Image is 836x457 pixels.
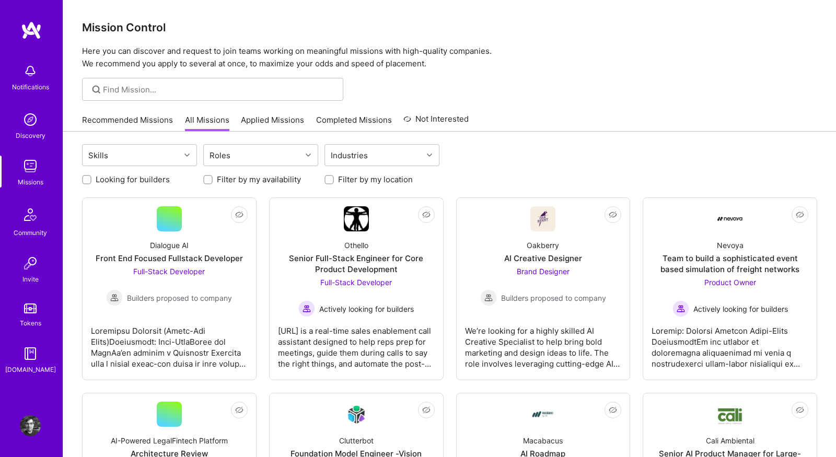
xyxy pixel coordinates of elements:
[20,253,41,274] img: Invite
[82,45,817,70] p: Here you can discover and request to join teams working on meaningful missions with high-quality ...
[20,61,41,81] img: bell
[106,289,123,306] img: Builders proposed to company
[133,267,205,276] span: Full-Stack Developer
[344,402,369,427] img: Company Logo
[403,113,469,132] a: Not Interested
[796,210,804,219] i: icon EyeClosed
[207,148,233,163] div: Roles
[306,153,311,158] i: icon Chevron
[111,435,228,446] div: AI-Powered LegalFintech Platform
[652,317,808,369] div: Loremip: Dolorsi Ametcon Adipi-Elits DoeiusmodtEm inc utlabor et doloremagna aliquaenimad mi veni...
[480,289,497,306] img: Builders proposed to company
[82,114,173,132] a: Recommended Missions
[530,206,555,231] img: Company Logo
[21,21,42,40] img: logo
[150,240,189,251] div: Dialogue AI
[652,206,808,371] a: Company LogoNevoyaTeam to build a sophisticated event based simulation of freight networksProduct...
[344,206,369,231] img: Company Logo
[14,227,47,238] div: Community
[320,278,392,287] span: Full-Stack Developer
[530,402,555,427] img: Company Logo
[12,81,49,92] div: Notifications
[422,406,431,414] i: icon EyeClosed
[20,156,41,177] img: teamwork
[5,364,56,375] div: [DOMAIN_NAME]
[184,153,190,158] i: icon Chevron
[796,406,804,414] i: icon EyeClosed
[20,109,41,130] img: discovery
[91,317,248,369] div: Loremipsu Dolorsit (Ametc-Adi Elits)Doeiusmodt: Inci-UtlaBoree dol MagnAa’en adminim v Quisnostr ...
[96,174,170,185] label: Looking for builders
[517,267,570,276] span: Brand Designer
[278,253,435,275] div: Senior Full-Stack Engineer for Core Product Development
[20,415,41,436] img: User Avatar
[127,292,232,303] span: Builders proposed to company
[706,435,754,446] div: Cali Ambiental
[704,278,756,287] span: Product Owner
[18,202,43,227] img: Community
[298,300,315,317] img: Actively looking for builders
[527,240,559,251] div: Oakberry
[465,206,622,371] a: Company LogoOakberryAI Creative DesignerBrand Designer Builders proposed to companyBuilders propo...
[319,303,414,314] span: Actively looking for builders
[86,148,111,163] div: Skills
[344,240,368,251] div: Othello
[217,174,301,185] label: Filter by my availability
[24,303,37,313] img: tokens
[22,274,39,285] div: Invite
[501,292,606,303] span: Builders proposed to company
[235,210,243,219] i: icon EyeClosed
[717,404,742,425] img: Company Logo
[316,114,392,132] a: Completed Missions
[90,84,102,96] i: icon SearchGrey
[235,406,243,414] i: icon EyeClosed
[338,174,413,185] label: Filter by my location
[278,206,435,371] a: Company LogoOthelloSenior Full-Stack Engineer for Core Product DevelopmentFull-Stack Developer Ac...
[339,435,374,446] div: Clutterbot
[717,240,744,251] div: Nevoya
[20,343,41,364] img: guide book
[427,153,432,158] i: icon Chevron
[91,206,248,371] a: Dialogue AIFront End Focused Fullstack DeveloperFull-Stack Developer Builders proposed to company...
[717,217,742,221] img: Company Logo
[652,253,808,275] div: Team to build a sophisticated event based simulation of freight networks
[96,253,243,264] div: Front End Focused Fullstack Developer
[422,210,431,219] i: icon EyeClosed
[18,177,43,188] div: Missions
[185,114,229,132] a: All Missions
[16,130,45,141] div: Discovery
[609,210,617,219] i: icon EyeClosed
[693,303,788,314] span: Actively looking for builders
[17,415,43,436] a: User Avatar
[82,21,817,34] h3: Mission Control
[20,318,41,329] div: Tokens
[241,114,304,132] a: Applied Missions
[328,148,370,163] div: Industries
[672,300,689,317] img: Actively looking for builders
[609,406,617,414] i: icon EyeClosed
[504,253,582,264] div: AI Creative Designer
[278,317,435,369] div: [URL] is a real-time sales enablement call assistant designed to help reps prep for meetings, gui...
[523,435,563,446] div: Macabacus
[465,317,622,369] div: We’re looking for a highly skilled AI Creative Specialist to help bring bold marketing and design...
[103,84,335,95] input: Find Mission...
